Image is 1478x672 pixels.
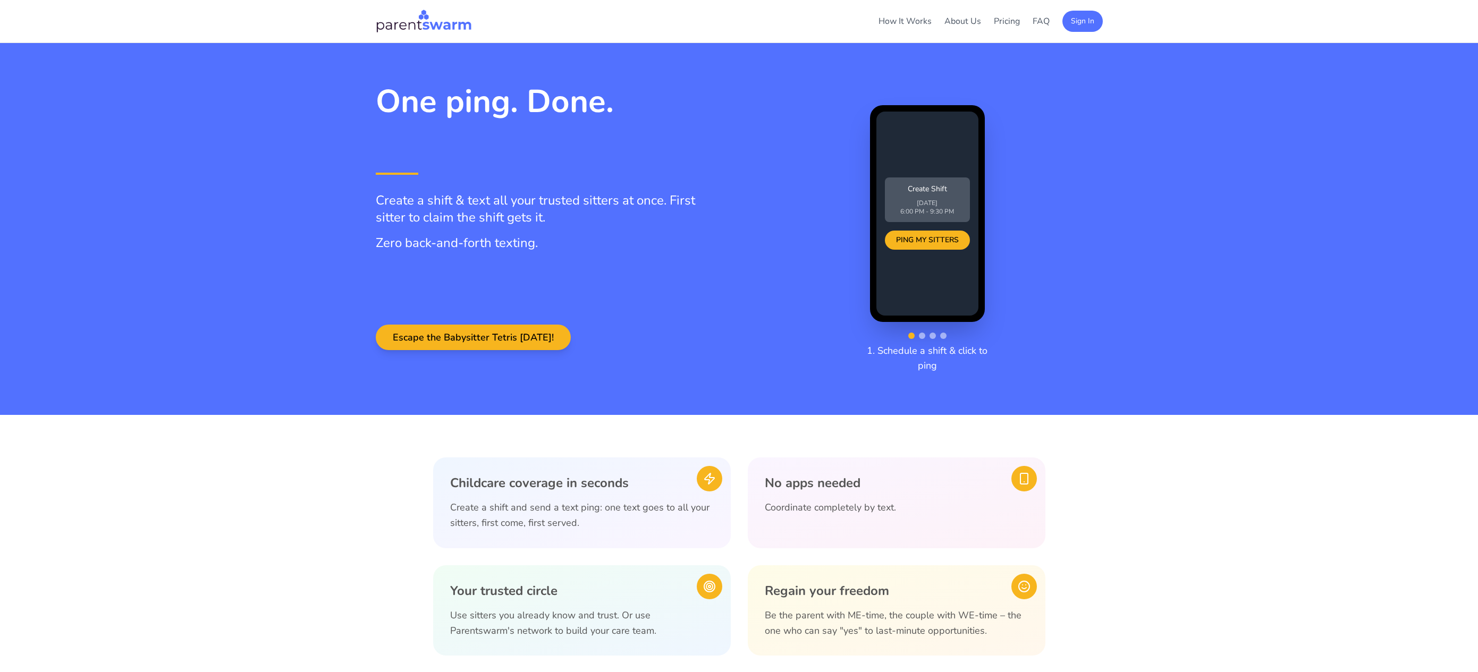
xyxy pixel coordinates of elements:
p: Be the parent with ME-time, the couple with WE-time – the one who can say "yes" to last-minute op... [765,608,1028,639]
p: [DATE] [891,199,964,207]
button: Sign In [1062,11,1103,32]
p: 1. Schedule a shift & click to ping [859,343,995,373]
p: Create a shift and send a text ping: one text goes to all your sitters, first come, first served. [450,500,714,531]
div: PING MY SITTERS [885,231,970,250]
p: Use sitters you already know and trust. Or use Parentswarm's network to build your care team. [450,608,714,639]
img: Parentswarm Logo [376,8,472,34]
a: Sign In [1062,15,1103,27]
h3: Childcare coverage in seconds [450,474,714,491]
h3: Regain your freedom [765,582,1028,599]
h3: No apps needed [765,474,1028,491]
a: About Us [944,15,981,27]
p: Coordinate completely by text. [765,500,1028,515]
p: Create Shift [891,184,964,194]
a: FAQ [1033,15,1050,27]
a: Escape the Babysitter Tetris [DATE]! [376,332,571,344]
a: How It Works [879,15,932,27]
p: 6:00 PM - 9:30 PM [891,207,964,216]
a: Pricing [994,15,1020,27]
button: Escape the Babysitter Tetris [DATE]! [376,325,571,350]
h3: Your trusted circle [450,582,714,599]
